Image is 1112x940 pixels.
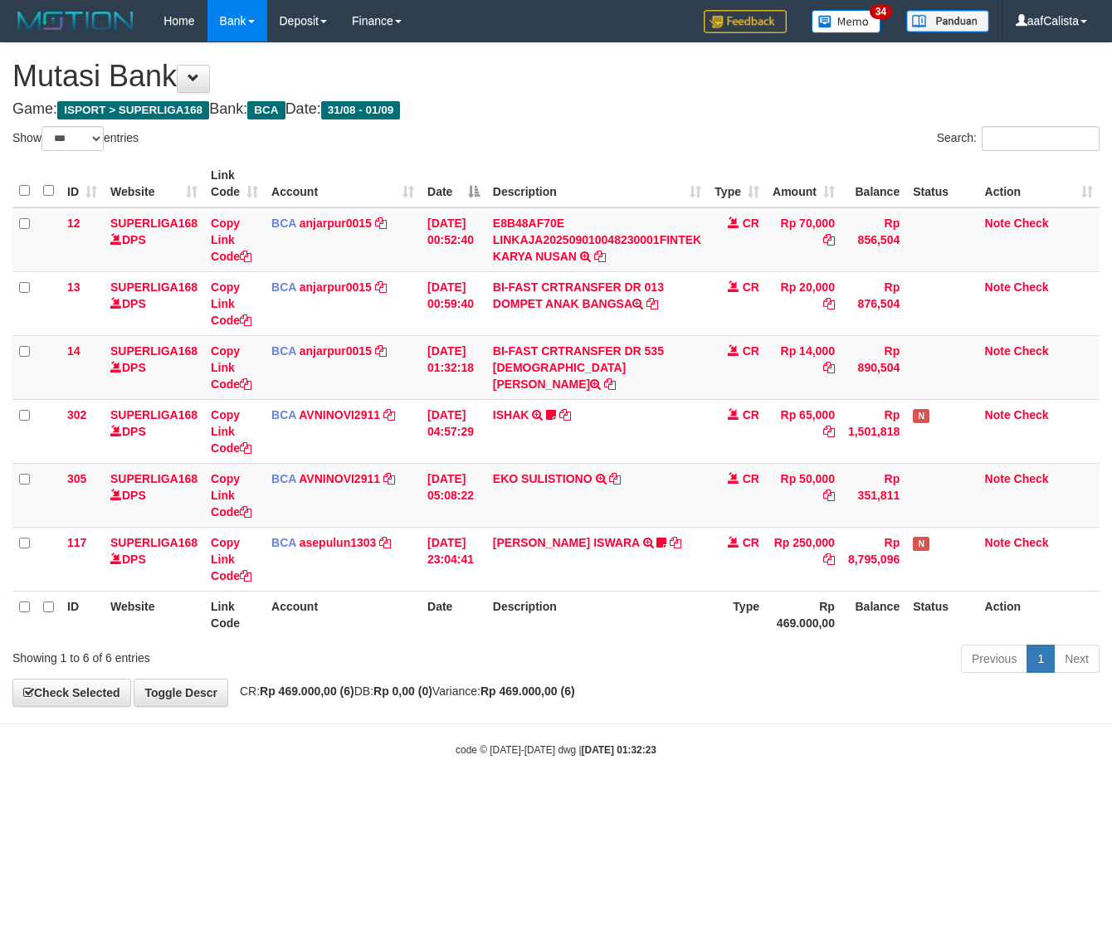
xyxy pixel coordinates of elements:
[913,409,929,423] span: Has Note
[204,591,265,638] th: Link Code
[743,344,759,358] span: CR
[67,536,86,549] span: 117
[480,684,575,698] strong: Rp 469.000,00 (6)
[110,344,198,358] a: SUPERLIGA168
[985,472,1011,485] a: Note
[670,536,681,549] a: Copy DIONYSIUS ISWARA to clipboard
[12,101,1100,118] h4: Game: Bank: Date:
[67,472,86,485] span: 305
[299,408,380,421] a: AVNINOVI2911
[493,472,593,485] a: EKO SULISTIONO
[271,408,296,421] span: BCA
[766,271,841,335] td: Rp 20,000
[421,399,486,463] td: [DATE] 04:57:29
[493,217,701,263] a: E8B48AF70E LINKAJA202509010048230001FINTEK KARYA NUSAN
[260,684,354,698] strong: Rp 469.000,00 (6)
[594,250,606,263] a: Copy E8B48AF70E LINKAJA202509010048230001FINTEK KARYA NUSAN to clipboard
[812,10,881,33] img: Button%20Memo.svg
[12,8,139,33] img: MOTION_logo.png
[493,408,529,421] a: ISHAK
[841,335,906,399] td: Rp 890,504
[104,527,204,591] td: DPS
[61,160,104,207] th: ID: activate to sort column ascending
[708,160,766,207] th: Type: activate to sort column ascending
[211,217,251,263] a: Copy Link Code
[57,101,209,119] span: ISPORT > SUPERLIGA168
[841,399,906,463] td: Rp 1,501,818
[1014,344,1049,358] a: Check
[271,280,296,294] span: BCA
[841,527,906,591] td: Rp 8,795,096
[841,271,906,335] td: Rp 876,504
[104,335,204,399] td: DPS
[823,361,835,374] a: Copy Rp 14,000 to clipboard
[766,591,841,638] th: Rp 469.000,00
[265,591,421,638] th: Account
[823,297,835,310] a: Copy Rp 20,000 to clipboard
[493,536,640,549] a: [PERSON_NAME] ISWARA
[421,160,486,207] th: Date: activate to sort column descending
[247,101,285,119] span: BCA
[985,280,1011,294] a: Note
[456,744,656,756] small: code © [DATE]-[DATE] dwg |
[383,472,395,485] a: Copy AVNINOVI2911 to clipboard
[373,684,432,698] strong: Rp 0,00 (0)
[375,217,387,230] a: Copy anjarpur0015 to clipboard
[1054,645,1100,673] a: Next
[486,160,708,207] th: Description: activate to sort column ascending
[486,335,708,399] td: BI-FAST CRTRANSFER DR 535 [DEMOGRAPHIC_DATA][PERSON_NAME]
[41,126,104,151] select: Showentries
[110,472,198,485] a: SUPERLIGA168
[766,463,841,527] td: Rp 50,000
[104,463,204,527] td: DPS
[823,233,835,246] a: Copy Rp 70,000 to clipboard
[1014,217,1049,230] a: Check
[110,408,198,421] a: SUPERLIGA168
[321,101,401,119] span: 31/08 - 01/09
[300,280,372,294] a: anjarpur0015
[375,280,387,294] a: Copy anjarpur0015 to clipboard
[134,679,228,707] a: Toggle Descr
[1027,645,1055,673] a: 1
[421,591,486,638] th: Date
[271,536,296,549] span: BCA
[906,10,989,32] img: panduan.png
[211,472,251,519] a: Copy Link Code
[67,408,86,421] span: 302
[271,472,296,485] span: BCA
[906,160,978,207] th: Status
[985,344,1011,358] a: Note
[300,536,377,549] a: asepulun1303
[12,679,131,707] a: Check Selected
[841,463,906,527] td: Rp 351,811
[985,536,1011,549] a: Note
[743,472,759,485] span: CR
[985,408,1011,421] a: Note
[1014,536,1049,549] a: Check
[841,207,906,272] td: Rp 856,504
[766,399,841,463] td: Rp 65,000
[609,472,621,485] a: Copy EKO SULISTIONO to clipboard
[211,280,251,327] a: Copy Link Code
[104,399,204,463] td: DPS
[421,463,486,527] td: [DATE] 05:08:22
[486,591,708,638] th: Description
[743,217,759,230] span: CR
[67,217,80,230] span: 12
[985,217,1011,230] a: Note
[559,408,571,421] a: Copy ISHAK to clipboard
[104,207,204,272] td: DPS
[211,408,251,455] a: Copy Link Code
[913,537,929,551] span: Has Note
[937,126,1100,151] label: Search:
[766,335,841,399] td: Rp 14,000
[232,684,575,698] span: CR: DB: Variance:
[104,591,204,638] th: Website
[766,160,841,207] th: Amount: activate to sort column ascending
[421,207,486,272] td: [DATE] 00:52:40
[299,472,380,485] a: AVNINOVI2911
[12,126,139,151] label: Show entries
[766,527,841,591] td: Rp 250,000
[379,536,391,549] a: Copy asepulun1303 to clipboard
[1014,408,1049,421] a: Check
